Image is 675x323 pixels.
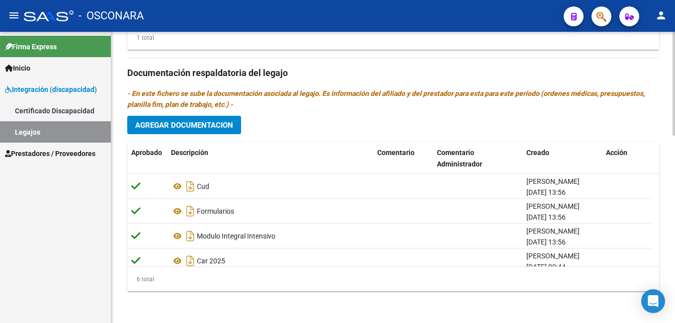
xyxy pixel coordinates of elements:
[131,149,162,157] span: Aprobado
[127,32,154,43] div: 1 total
[526,213,566,221] span: [DATE] 13:56
[526,252,580,260] span: [PERSON_NAME]
[606,149,627,157] span: Acción
[127,89,645,108] i: - En este fichero se sube la documentación asociada al legajo. Es información del afiliado y del ...
[171,178,369,194] div: Cud
[526,149,549,157] span: Creado
[522,142,602,175] datatable-header-cell: Creado
[184,178,197,194] i: Descargar documento
[526,188,566,196] span: [DATE] 13:56
[526,238,566,246] span: [DATE] 13:56
[171,203,369,219] div: Formularios
[5,84,97,95] span: Integración (discapacidad)
[184,228,197,244] i: Descargar documento
[171,149,208,157] span: Descripción
[184,203,197,219] i: Descargar documento
[5,63,30,74] span: Inicio
[526,227,580,235] span: [PERSON_NAME]
[526,263,566,271] span: [DATE] 09:44
[8,9,20,21] mat-icon: menu
[167,142,373,175] datatable-header-cell: Descripción
[526,202,580,210] span: [PERSON_NAME]
[526,177,580,185] span: [PERSON_NAME]
[184,253,197,269] i: Descargar documento
[602,142,652,175] datatable-header-cell: Acción
[127,142,167,175] datatable-header-cell: Aprobado
[655,9,667,21] mat-icon: person
[171,228,369,244] div: Modulo Integral Intensivo
[5,41,57,52] span: Firma Express
[135,121,233,130] span: Agregar Documentacion
[171,253,369,269] div: Car 2025
[641,289,665,313] div: Open Intercom Messenger
[5,148,95,159] span: Prestadores / Proveedores
[373,142,433,175] datatable-header-cell: Comentario
[437,149,482,168] span: Comentario Administrador
[127,116,241,134] button: Agregar Documentacion
[127,66,659,80] h3: Documentación respaldatoria del legajo
[377,149,415,157] span: Comentario
[433,142,522,175] datatable-header-cell: Comentario Administrador
[79,5,144,27] span: - OSCONARA
[127,274,154,285] div: 6 total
